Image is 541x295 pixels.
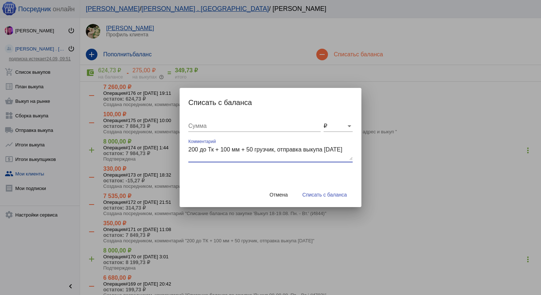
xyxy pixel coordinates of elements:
[264,188,293,201] button: Отмена
[302,192,347,198] span: Списать с баланса
[188,97,353,108] h2: Списать с баланса
[297,188,353,201] button: Списать с баланса
[324,123,327,129] span: ₽
[269,192,288,198] span: Отмена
